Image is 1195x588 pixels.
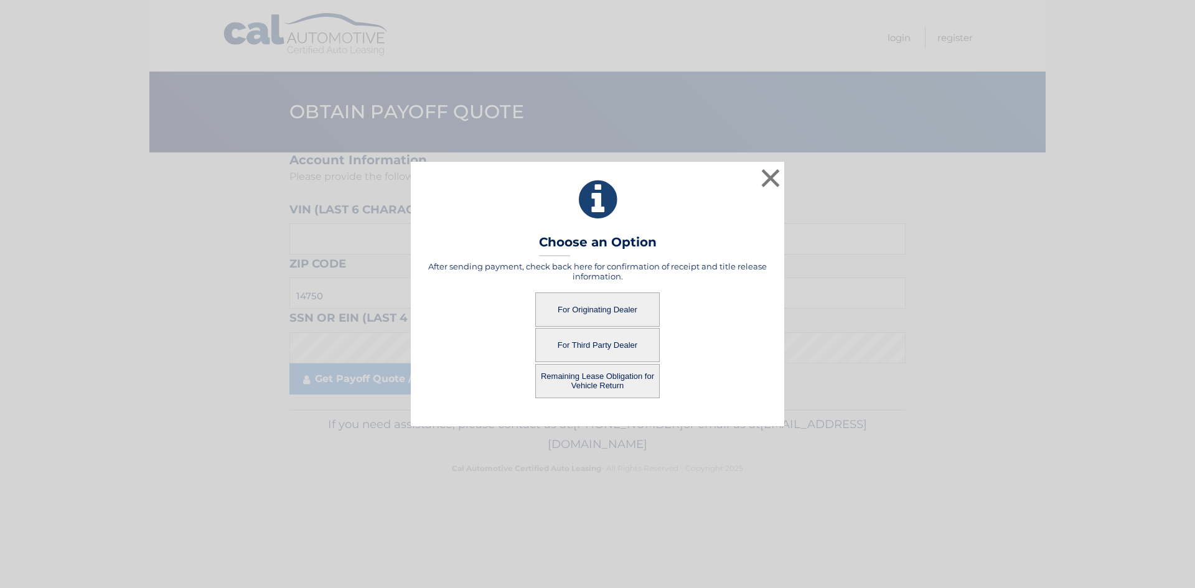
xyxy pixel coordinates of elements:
[758,166,783,190] button: ×
[535,364,660,398] button: Remaining Lease Obligation for Vehicle Return
[535,292,660,327] button: For Originating Dealer
[539,235,657,256] h3: Choose an Option
[535,328,660,362] button: For Third Party Dealer
[426,261,769,281] h5: After sending payment, check back here for confirmation of receipt and title release information.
